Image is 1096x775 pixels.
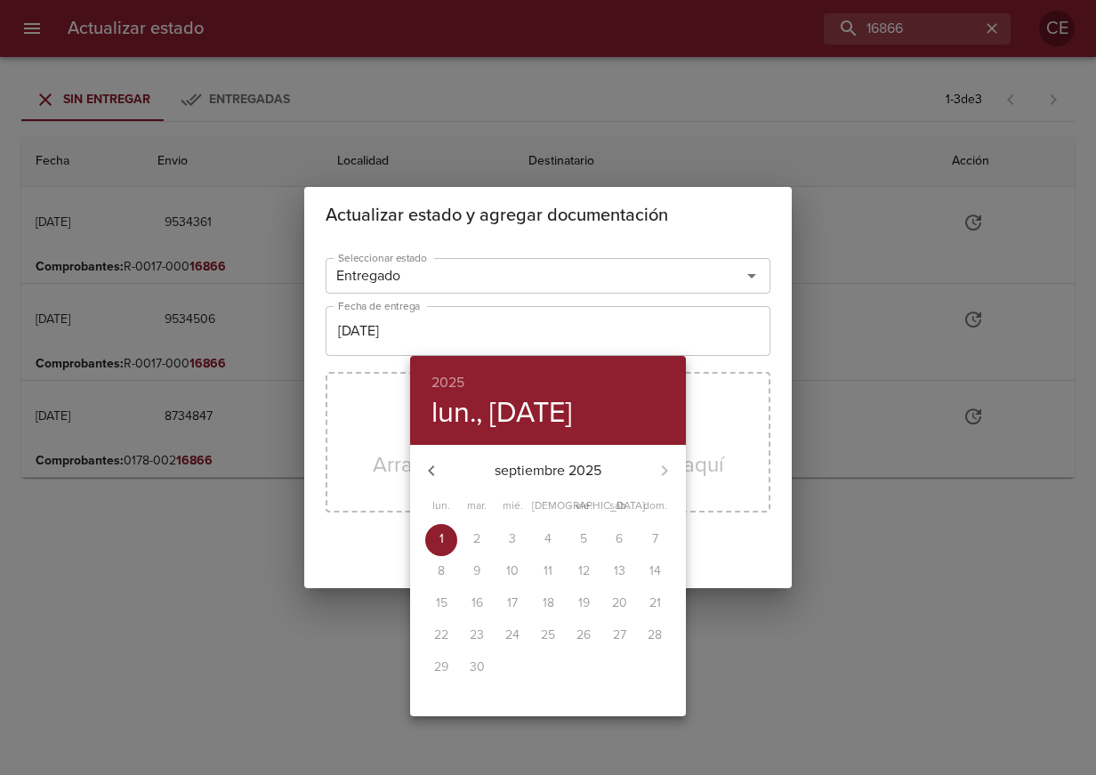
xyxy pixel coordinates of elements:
span: [DEMOGRAPHIC_DATA]. [532,497,564,515]
p: septiembre 2025 [453,460,643,481]
span: lun. [425,497,457,515]
span: mar. [461,497,493,515]
button: 2025 [431,370,464,395]
button: 1 [425,524,457,556]
button: lun., [DATE] [431,395,572,431]
span: mié. [496,497,528,515]
span: sáb. [603,497,635,515]
span: dom. [639,497,671,515]
p: 1 [439,530,444,548]
span: vie. [568,497,600,515]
